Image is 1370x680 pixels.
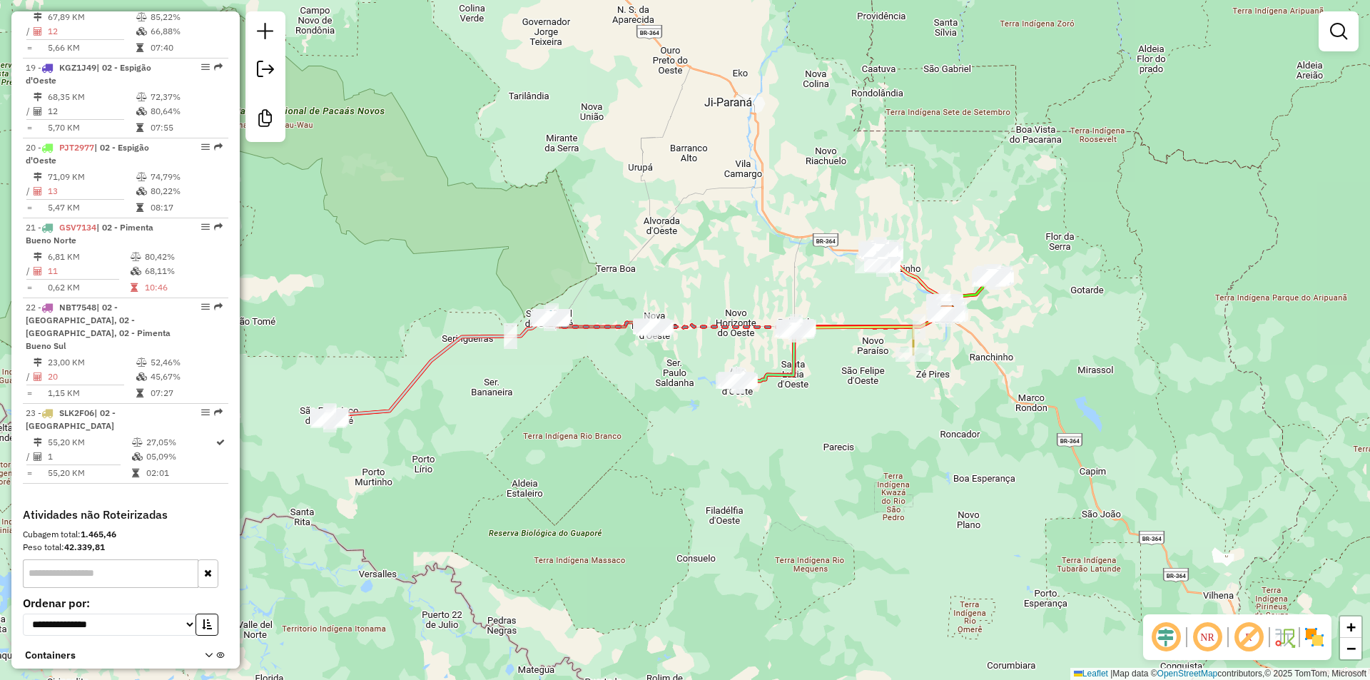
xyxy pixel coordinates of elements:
[1340,638,1361,659] a: Zoom out
[47,386,136,400] td: 1,15 KM
[64,542,105,552] strong: 42.339,81
[26,142,149,166] span: 20 -
[973,269,1009,283] div: Atividade não roteirizada - MERCADO SAO PAULO
[1190,620,1224,654] span: Ocultar NR
[251,55,280,87] a: Exportar sessão
[1149,620,1183,654] span: Ocultar deslocamento
[131,253,141,261] i: % de utilização do peso
[132,438,143,447] i: % de utilização do peso
[150,170,222,184] td: 74,79%
[150,10,222,24] td: 85,22%
[251,104,280,136] a: Criar modelo
[47,435,131,450] td: 55,20 KM
[23,541,228,554] div: Peso total:
[26,121,33,135] td: =
[34,173,42,181] i: Distância Total
[196,614,218,636] button: Ordem crescente
[26,370,33,384] td: /
[136,203,143,212] i: Tempo total em rota
[34,372,42,381] i: Total de Atividades
[136,173,147,181] i: % de utilização do peso
[150,386,222,400] td: 07:27
[150,41,222,55] td: 07:40
[150,184,222,198] td: 80,22%
[201,408,210,417] em: Opções
[146,435,215,450] td: 27,05%
[214,303,223,311] em: Rota exportada
[81,529,116,539] strong: 1.465,46
[59,407,94,418] span: SLK2F06
[59,222,96,233] span: GSV7134
[26,466,33,480] td: =
[34,187,42,196] i: Total de Atividades
[150,355,222,370] td: 52,46%
[150,121,222,135] td: 07:55
[47,90,136,104] td: 68,35 KM
[144,280,222,295] td: 10:46
[26,264,33,278] td: /
[1232,620,1266,654] span: Exibir rótulo
[47,280,130,295] td: 0,62 KM
[136,44,143,52] i: Tempo total em rota
[136,27,147,36] i: % de utilização da cubagem
[1070,668,1370,680] div: Map data © contributors,© 2025 TomTom, Microsoft
[47,370,136,384] td: 20
[26,450,33,464] td: /
[47,41,136,55] td: 5,66 KM
[150,201,222,215] td: 08:17
[47,355,136,370] td: 23,00 KM
[131,283,138,292] i: Tempo total em rota
[25,648,186,663] span: Containers
[150,104,222,118] td: 80,64%
[150,90,222,104] td: 72,37%
[201,223,210,231] em: Opções
[146,466,215,480] td: 02:01
[34,452,42,461] i: Total de Atividades
[1074,669,1108,679] a: Leaflet
[26,280,33,295] td: =
[47,121,136,135] td: 5,70 KM
[23,594,228,612] label: Ordenar por:
[59,142,94,153] span: PJT2977
[34,267,42,275] i: Total de Atividades
[136,13,147,21] i: % de utilização do peso
[136,358,147,367] i: % de utilização do peso
[47,170,136,184] td: 71,09 KM
[136,389,143,397] i: Tempo total em rota
[47,201,136,215] td: 5,47 KM
[144,264,222,278] td: 68,11%
[34,93,42,101] i: Distância Total
[34,358,42,367] i: Distância Total
[1273,626,1296,649] img: Fluxo de ruas
[216,438,225,447] i: Rota otimizada
[1346,639,1356,657] span: −
[26,41,33,55] td: =
[1110,669,1112,679] span: |
[59,62,96,73] span: KGZ1J49
[973,270,1009,284] div: Atividade não roteirizada - MERCADO SAO PAULO
[26,407,116,431] span: 23 -
[34,438,42,447] i: Distância Total
[136,187,147,196] i: % de utilização da cubagem
[34,13,42,21] i: Distância Total
[47,104,136,118] td: 12
[201,303,210,311] em: Opções
[938,305,957,323] img: Conesul
[47,264,130,278] td: 11
[26,302,171,351] span: 22 -
[131,267,141,275] i: % de utilização da cubagem
[1157,669,1218,679] a: OpenStreetMap
[214,143,223,151] em: Rota exportada
[26,302,171,351] span: | 02 - [GEOGRAPHIC_DATA], 02 - [GEOGRAPHIC_DATA], 02 - Pimenta Bueno Sul
[34,27,42,36] i: Total de Atividades
[1324,17,1353,46] a: Exibir filtros
[201,63,210,71] em: Opções
[132,469,139,477] i: Tempo total em rota
[47,184,136,198] td: 13
[34,107,42,116] i: Total de Atividades
[150,370,222,384] td: 45,67%
[214,223,223,231] em: Rota exportada
[47,450,131,464] td: 1
[1340,616,1361,638] a: Zoom in
[136,93,147,101] i: % de utilização do peso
